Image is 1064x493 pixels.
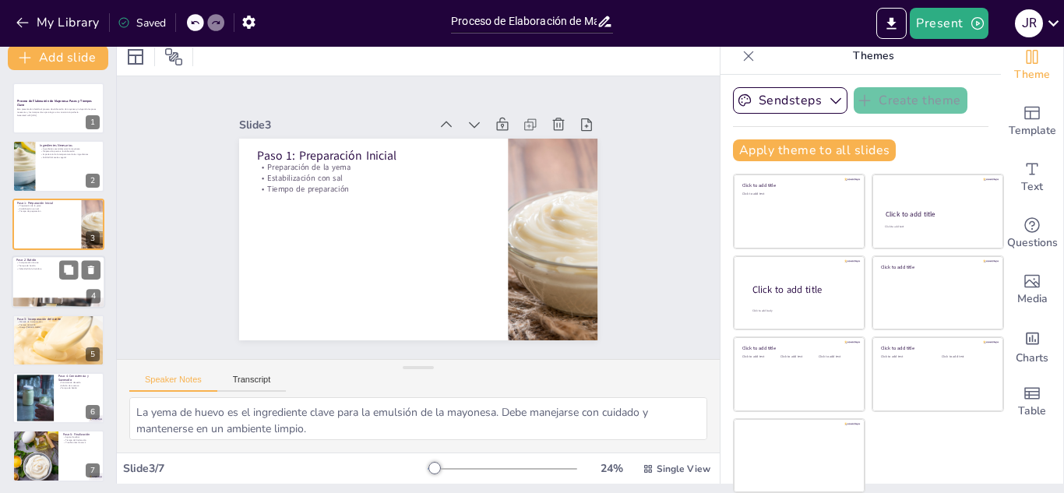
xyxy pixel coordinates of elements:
div: Click to add title [881,263,992,269]
p: Riesgo [PERSON_NAME] [17,326,100,329]
button: My Library [12,10,106,35]
p: Generated with [URL] [17,114,100,117]
div: 4 [12,255,105,308]
div: Add a table [1001,374,1063,430]
p: Velocidad de la batidora [16,268,100,271]
div: 2 [86,174,100,188]
p: Método de incorporación [17,320,100,323]
div: 1 [12,83,104,134]
div: Add ready made slides [1001,93,1063,150]
button: Speaker Notes [129,375,217,392]
div: Click to add title [742,182,854,188]
p: Ingredientes Necesarios [40,143,100,147]
p: Ingredientes esenciales para la mayonesa [40,147,100,150]
span: Position [164,48,183,66]
p: Estabilización con sal [17,207,77,210]
span: Theme [1014,66,1050,83]
p: Paso 4: Consistencia y Sazonado [58,374,100,382]
div: 7 [86,463,100,477]
div: Click to add text [885,225,988,229]
div: 7 [12,430,104,481]
div: Slide 3 / 7 [123,461,428,476]
span: Questions [1007,234,1058,252]
p: Calidad del aceite vegetal [40,156,100,159]
div: Add charts and graphs [1001,318,1063,374]
div: Add images, graphics, shapes or video [1001,262,1063,318]
div: Change the overall theme [1001,37,1063,93]
div: 4 [86,290,100,304]
span: Single View [657,463,710,475]
div: Click to add text [942,355,991,359]
p: Paso 1: Preparación Inicial [272,115,503,180]
p: Preparación de la yema [270,129,500,188]
p: Tiempo de batido [16,265,100,268]
div: 2 [12,140,104,192]
p: Themes [761,37,985,75]
div: 6 [86,405,100,419]
div: 1 [86,115,100,129]
button: Export to PowerPoint [876,8,907,39]
span: Text [1021,178,1043,195]
div: Click to add title [881,345,992,351]
p: Tiempo de preparación [17,210,77,213]
p: Paso 1: Preparación Inicial [17,201,77,206]
p: Ajuste de sabor [63,436,100,439]
p: Paso 2: Batido [16,258,100,262]
strong: Proceso de Elaboración de Mayonesa: Pasos y Tiempos Clave [17,99,92,107]
p: Tiempo de batido [58,387,100,390]
span: Media [1017,291,1048,308]
p: Tiempo de batido [17,323,100,326]
button: Present [910,8,988,39]
p: Tiempo de preparación [265,150,495,210]
button: Duplicate Slide [59,261,78,280]
div: 3 [12,199,104,250]
p: Tiempo de finalización [63,438,100,442]
button: Apply theme to all slides [733,139,896,161]
input: Insert title [451,10,597,33]
div: J R [1015,9,1043,37]
div: Click to add text [780,355,816,359]
div: Slide 3 [261,82,450,136]
p: Consistencia deseada [58,381,100,384]
div: 24 % [593,461,630,476]
div: Click to add title [752,283,852,297]
div: Click to add text [881,355,930,359]
div: Click to add body [752,309,851,313]
textarea: La yema de huevo es el ingrediente clave para la emulsión de la mayonesa. Debe manejarse con cuid... [129,397,707,440]
p: Importancia de la temperatura de los ingredientes [40,153,100,156]
p: Paso 5: Finalización [63,432,100,437]
p: Adición de mostaza [58,384,100,387]
p: Preparación de la yema [17,204,77,207]
div: Click to add title [886,210,989,219]
div: 5 [12,315,104,366]
span: Template [1009,122,1056,139]
button: Delete Slide [82,261,100,280]
div: Click to add title [742,345,854,351]
p: Incorporación de aire [16,262,100,265]
div: 5 [86,347,100,361]
div: 3 [86,231,100,245]
p: Prueba antes de servir [63,442,100,445]
button: Add slide [8,45,108,70]
div: Get real-time input from your audience [1001,206,1063,262]
button: Sendsteps [733,87,847,114]
div: Layout [123,44,148,69]
div: 6 [12,372,104,424]
p: Preparación previa a la elaboración [40,150,100,153]
button: Transcript [217,375,287,392]
div: Add text boxes [1001,150,1063,206]
button: J R [1015,8,1043,39]
span: Table [1018,403,1046,420]
div: Click to add text [742,355,777,359]
button: Create theme [854,87,967,114]
p: Esta presentación detalla el proceso de elaboración de mayonesa, incluyendo los pasos necesarios ... [17,108,100,114]
div: Saved [118,16,166,30]
div: Click to add text [742,192,854,196]
div: Click to add text [819,355,854,359]
p: Estabilización con sal [267,139,498,199]
p: Paso 3: Incorporación del Aceite [17,316,100,321]
span: Charts [1016,350,1048,367]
